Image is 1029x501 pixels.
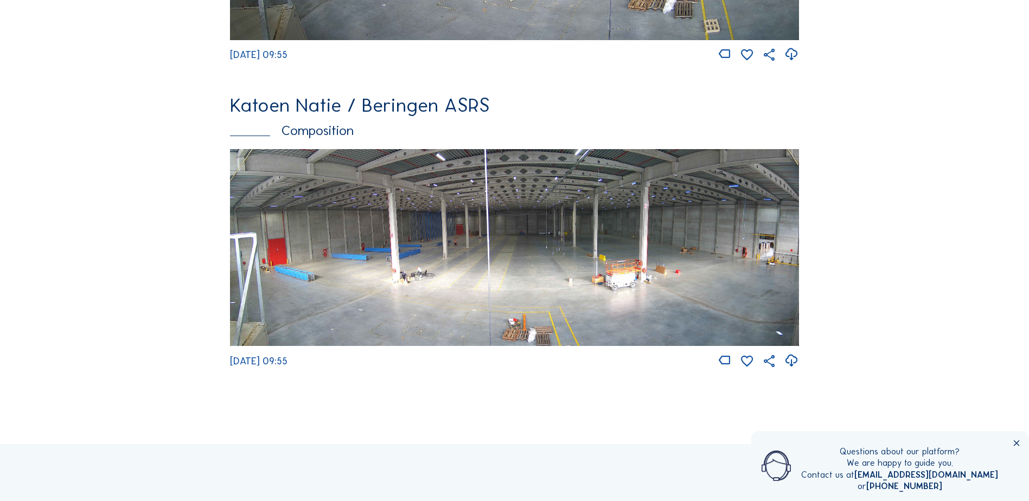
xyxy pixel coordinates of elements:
a: [EMAIL_ADDRESS][DOMAIN_NAME] [854,470,998,480]
div: Katoen Natie / Beringen ASRS [230,95,799,115]
div: Contact us at [801,469,998,480]
div: Questions about our platform? [801,446,998,457]
span: [DATE] 09:55 [230,49,287,61]
div: or [801,480,998,492]
img: Image [230,149,799,346]
span: [DATE] 09:55 [230,355,287,367]
div: We are happy to guide you. [801,457,998,468]
a: [PHONE_NUMBER] [866,481,942,491]
img: operator [762,446,791,486]
div: Composition [230,124,799,137]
